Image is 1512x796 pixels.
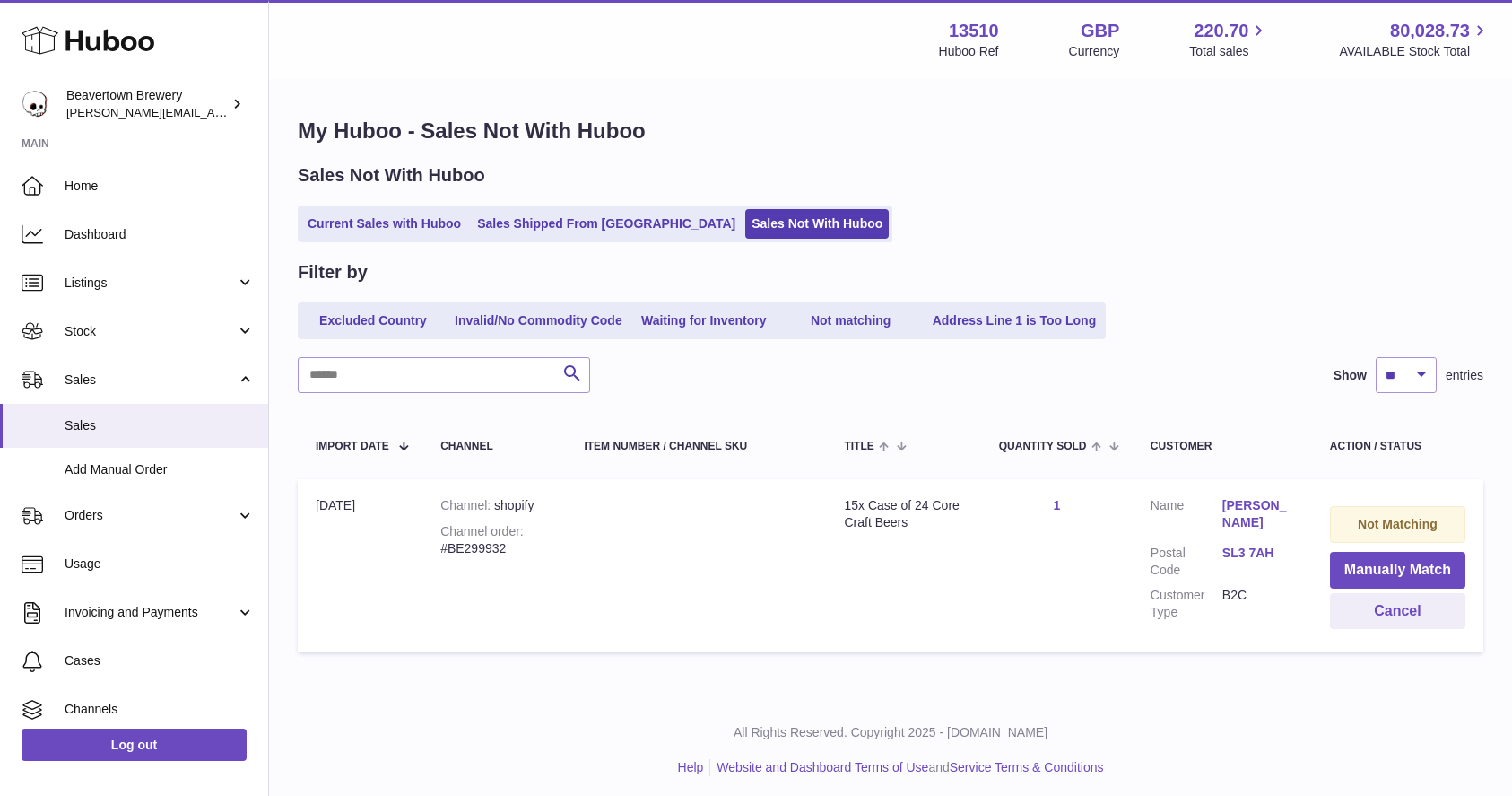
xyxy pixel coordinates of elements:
a: Sales Shipped From [GEOGRAPHIC_DATA] [471,209,742,239]
a: SL3 7AH [1222,545,1294,562]
span: Cases [65,652,255,669]
span: Quantity Sold [999,441,1087,452]
dt: Postal Code [1151,545,1222,579]
div: Customer [1151,441,1294,452]
span: Usage [65,555,255,573]
span: Orders [65,507,236,524]
strong: Channel [440,498,494,512]
span: Sales [65,372,236,389]
h2: Sales Not With Huboo [298,163,485,188]
a: Service Terms & Conditions [950,760,1104,774]
div: #BE299932 [440,523,548,557]
a: 1 [1053,498,1060,512]
dd: B2C [1222,587,1294,621]
span: Invoicing and Payments [65,604,236,621]
img: Matthew.McCormack@beavertownbrewery.co.uk [22,91,48,118]
span: Channels [65,701,255,718]
div: shopify [440,497,548,514]
span: entries [1446,367,1483,384]
span: 80,028.73 [1390,19,1470,43]
div: Beavertown Brewery [66,87,228,121]
strong: Channel order [440,524,524,538]
span: Listings [65,275,236,292]
span: Add Manual Order [65,461,255,478]
a: [PERSON_NAME] [1222,497,1294,531]
a: Address Line 1 is Too Long [926,306,1103,336]
li: and [710,759,1103,776]
a: 80,028.73 AVAILABLE Stock Total [1339,19,1490,60]
span: Home [65,178,255,195]
div: Channel [440,441,548,452]
dt: Name [1151,497,1222,536]
span: 220.70 [1194,19,1248,43]
a: Excluded Country [301,306,445,336]
h2: Filter by [298,260,368,284]
strong: GBP [1081,19,1119,43]
a: Log out [22,729,247,761]
a: Website and Dashboard Terms of Use [717,760,928,774]
div: Currency [1069,43,1120,60]
span: [PERSON_NAME][EMAIL_ADDRESS][PERSON_NAME][DOMAIN_NAME] [66,105,456,119]
a: Waiting for Inventory [632,306,776,336]
a: Help [678,760,704,774]
a: Sales Not With Huboo [745,209,889,239]
span: Dashboard [65,226,255,243]
div: Item Number / Channel SKU [584,441,808,452]
span: Stock [65,323,236,340]
span: Sales [65,417,255,434]
td: [DATE] [298,479,422,652]
strong: 13510 [949,19,999,43]
button: Cancel [1330,593,1465,630]
a: Current Sales with Huboo [301,209,467,239]
a: 220.70 Total sales [1189,19,1269,60]
div: 15x Case of 24 Core Craft Beers [844,497,962,531]
div: Huboo Ref [939,43,999,60]
span: AVAILABLE Stock Total [1339,43,1490,60]
label: Show [1334,367,1367,384]
span: Import date [316,441,389,452]
span: Total sales [1189,43,1269,60]
a: Invalid/No Commodity Code [448,306,629,336]
span: Title [844,441,873,452]
strong: Not Matching [1358,517,1438,531]
div: Action / Status [1330,441,1465,452]
button: Manually Match [1330,552,1465,589]
h1: My Huboo - Sales Not With Huboo [298,117,1483,145]
a: Not matching [779,306,923,336]
dt: Customer Type [1151,587,1222,621]
p: All Rights Reserved. Copyright 2025 - [DOMAIN_NAME] [283,724,1498,741]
